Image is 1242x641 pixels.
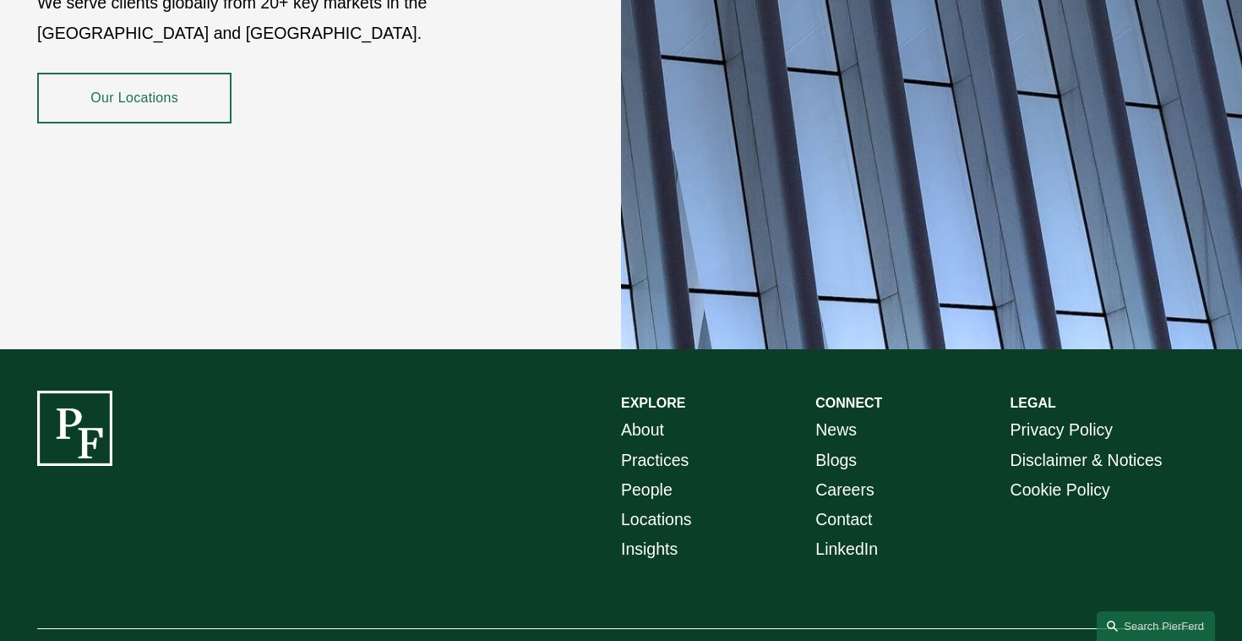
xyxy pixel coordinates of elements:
a: Cookie Policy [1010,475,1110,505]
a: LinkedIn [815,534,878,564]
a: Disclaimer & Notices [1010,446,1163,475]
a: Contact [815,505,872,534]
strong: EXPLORE [621,396,685,410]
a: About [621,415,664,445]
a: News [815,415,857,445]
strong: LEGAL [1010,396,1056,410]
strong: CONNECT [815,396,882,410]
a: Our Locations [37,73,232,123]
a: Locations [621,505,692,534]
a: Blogs [815,446,857,475]
a: Practices [621,446,689,475]
a: Search this site [1097,611,1215,641]
a: People [621,475,673,505]
a: Insights [621,534,678,564]
a: Careers [815,475,874,505]
a: Privacy Policy [1010,415,1113,445]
